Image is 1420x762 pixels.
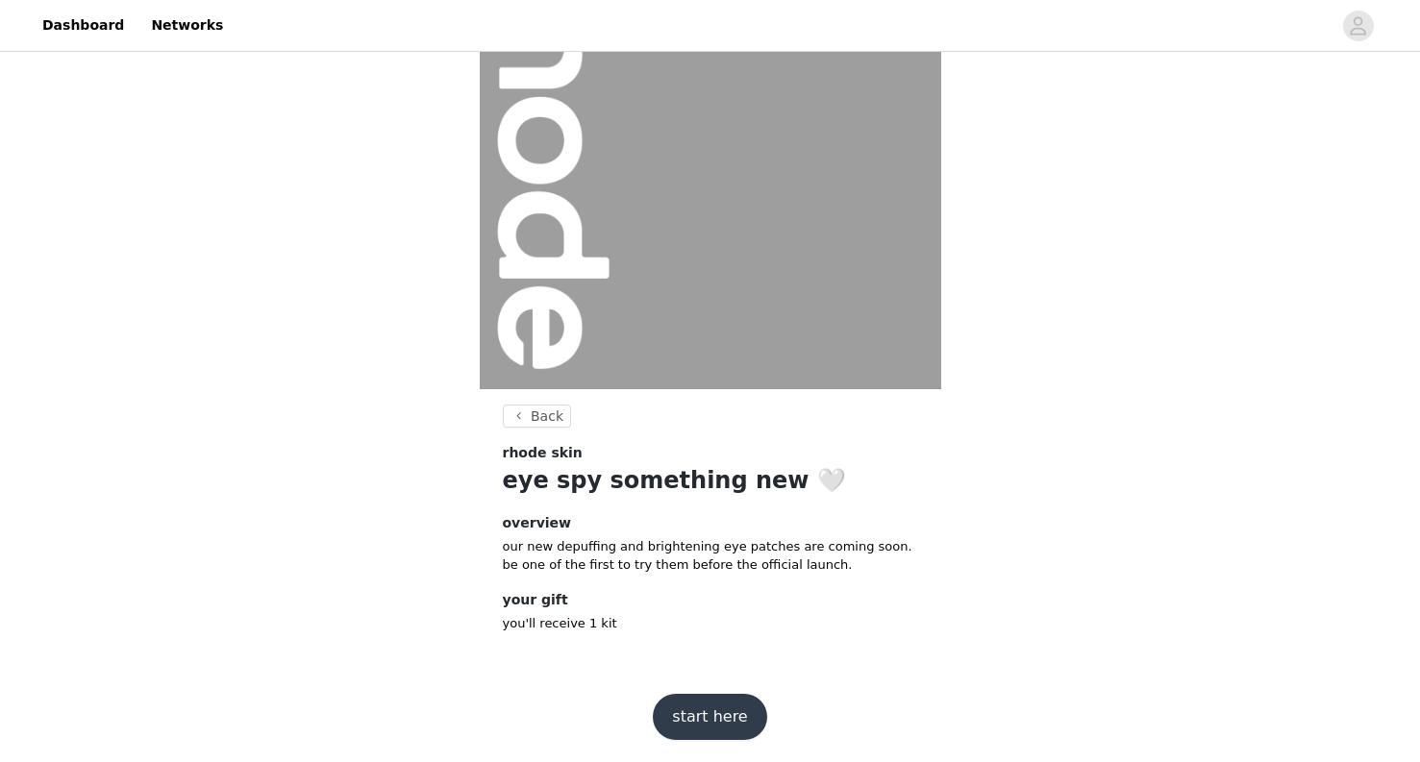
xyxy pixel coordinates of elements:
p: our new depuffing and brightening eye patches are coming soon. be one of the first to try them be... [503,537,918,575]
h4: your gift [503,590,918,610]
button: start here [653,694,766,740]
a: Networks [139,4,235,47]
button: Back [503,405,572,428]
span: rhode skin [503,443,583,463]
h4: overview [503,513,918,533]
p: you'll receive 1 kit [503,614,918,633]
h1: eye spy something new 🤍 [503,463,918,498]
a: Dashboard [31,4,136,47]
div: avatar [1349,11,1367,41]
